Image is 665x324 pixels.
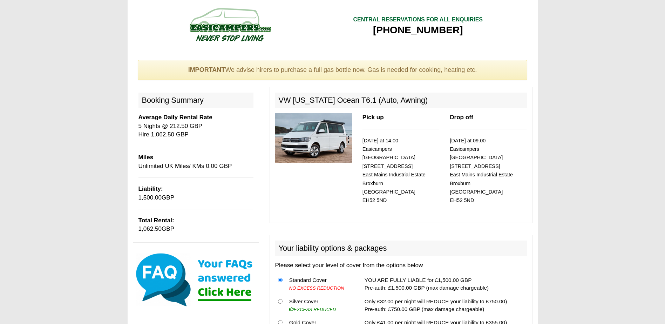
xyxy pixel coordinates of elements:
p: GBP [138,216,253,234]
div: We advise hirers to purchase a full gas bottle now. Gas is needed for cooking, heating etc. [138,60,528,80]
p: Unlimited UK Miles/ KMs 0.00 GBP [138,153,253,170]
i: NO EXCESS REDUCTION [289,285,344,291]
small: [DATE] at 14.00 Easicampers [GEOGRAPHIC_DATA] [STREET_ADDRESS] East Mains Industrial Estate Broxb... [362,138,426,203]
small: [DATE] at 09.00 Easicampers [GEOGRAPHIC_DATA] [STREET_ADDRESS] East Mains Industrial Estate Broxb... [450,138,513,203]
img: Click here for our most common FAQs [133,252,259,308]
p: GBP [138,185,253,202]
strong: IMPORTANT [188,66,225,73]
b: Pick up [362,114,384,121]
td: Standard Cover [286,274,354,295]
td: YOU ARE FULLY LIABLE for £1,500.00 GBP Pre-auth: £1,500.00 GBP (max damage chargeable) [362,274,527,295]
img: campers-checkout-logo.png [163,5,297,44]
b: Miles [138,154,154,161]
p: 5 Nights @ 212.50 GBP Hire 1,062.50 GBP [138,113,253,139]
span: 1,062.50 [138,225,162,232]
h2: VW [US_STATE] Ocean T6.1 (Auto, Awning) [275,93,527,108]
h2: Your liability options & packages [275,241,527,256]
div: CENTRAL RESERVATIONS FOR ALL ENQUIRIES [353,16,483,24]
h2: Booking Summary [138,93,253,108]
img: 315.jpg [275,113,352,163]
p: Please select your level of cover from the options below [275,261,527,270]
td: Silver Cover [286,295,354,316]
span: 1,500.00 [138,194,162,201]
b: Total Rental: [138,217,174,224]
i: EXCESS REDUCED [289,307,336,312]
b: Liability: [138,185,163,192]
b: Average Daily Rental Rate [138,114,212,121]
b: Drop off [450,114,473,121]
td: Only £32.00 per night will REDUCE your liability to £750.00) Pre-auth: £750.00 GBP (max damage ch... [362,295,527,316]
div: [PHONE_NUMBER] [353,24,483,36]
